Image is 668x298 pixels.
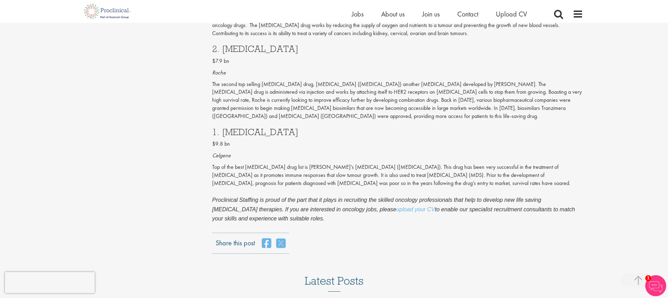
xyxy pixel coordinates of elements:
em: Roche [212,69,226,76]
a: Jobs [352,9,364,19]
label: Share this post [216,238,255,243]
a: share on twitter [276,238,285,249]
a: Join us [422,9,440,19]
p: Making the top three [MEDICAL_DATA] drugs in [DATE] is [MEDICAL_DATA] ([MEDICAL_DATA]), taking an... [212,13,583,38]
span: 1 [645,275,651,281]
p: $9.8 bn [212,140,583,148]
h3: Latest Posts [305,275,364,292]
p: The second top selling [MEDICAL_DATA] drug, [MEDICAL_DATA] ([MEDICAL_DATA]) another [MEDICAL_DATA... [212,80,583,120]
h3: 2. [MEDICAL_DATA] [212,44,583,53]
a: share on facebook [262,238,271,249]
em: Proclinical Staffing is proud of the part that it plays in recruiting the skilled oncology profes... [212,197,575,221]
em: Celgene [212,152,231,159]
a: About us [381,9,405,19]
h3: 1. [MEDICAL_DATA] [212,127,583,137]
p: Top of the best [MEDICAL_DATA] drug list is [PERSON_NAME]'s [MEDICAL_DATA] ([MEDICAL_DATA]). This... [212,163,583,187]
a: Contact [457,9,478,19]
p: $7.9 bn [212,57,583,65]
iframe: reCAPTCHA [5,272,95,293]
a: Upload CV [496,9,527,19]
a: upload your CV [396,206,435,212]
img: Chatbot [645,275,666,296]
